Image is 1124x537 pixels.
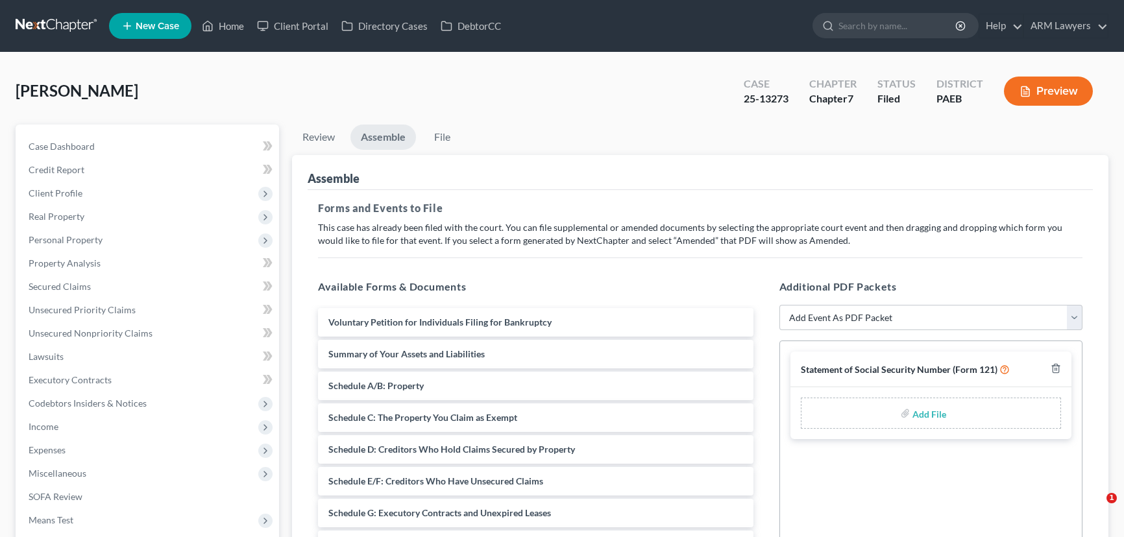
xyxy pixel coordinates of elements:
span: [PERSON_NAME] [16,81,138,100]
span: Voluntary Petition for Individuals Filing for Bankruptcy [328,316,552,328]
a: Secured Claims [18,275,279,298]
a: Directory Cases [335,14,434,38]
span: Unsecured Priority Claims [29,304,136,315]
span: Credit Report [29,164,84,175]
a: Case Dashboard [18,135,279,158]
span: 7 [848,92,853,104]
div: Status [877,77,916,91]
div: Filed [877,91,916,106]
span: 1 [1106,493,1117,503]
a: Executory Contracts [18,368,279,392]
span: Schedule A/B: Property [328,380,424,391]
div: District [936,77,983,91]
a: Unsecured Priority Claims [18,298,279,322]
span: Secured Claims [29,281,91,292]
a: Assemble [350,125,416,150]
span: Income [29,421,58,432]
span: Schedule E/F: Creditors Who Have Unsecured Claims [328,475,543,486]
div: PAEB [936,91,983,106]
span: Lawsuits [29,351,64,362]
span: Summary of Your Assets and Liabilities [328,348,485,359]
iframe: Intercom live chat [1080,493,1111,524]
span: SOFA Review [29,491,82,502]
div: Case [744,77,788,91]
span: Miscellaneous [29,468,86,479]
a: DebtorCC [434,14,507,38]
a: Help [979,14,1023,38]
div: Chapter [809,77,857,91]
p: This case has already been filed with the court. You can file supplemental or amended documents b... [318,221,1082,247]
a: Review [292,125,345,150]
span: Statement of Social Security Number (Form 121) [801,364,997,375]
span: Personal Property [29,234,103,245]
div: 25-13273 [744,91,788,106]
a: SOFA Review [18,485,279,508]
a: Credit Report [18,158,279,182]
span: Executory Contracts [29,374,112,385]
a: Lawsuits [18,345,279,368]
div: Assemble [308,171,360,186]
a: File [421,125,463,150]
button: Preview [1004,77,1093,106]
span: Schedule G: Executory Contracts and Unexpired Leases [328,507,551,518]
a: Property Analysis [18,252,279,275]
input: Search by name... [838,14,957,38]
a: ARM Lawyers [1024,14,1108,38]
span: New Case [136,21,179,31]
h5: Forms and Events to File [318,200,1082,216]
span: Client Profile [29,187,82,198]
span: Case Dashboard [29,141,95,152]
h5: Available Forms & Documents [318,279,753,294]
span: Schedule D: Creditors Who Hold Claims Secured by Property [328,444,575,455]
span: Codebtors Insiders & Notices [29,398,147,409]
a: Unsecured Nonpriority Claims [18,322,279,345]
span: Unsecured Nonpriority Claims [29,328,153,339]
span: Schedule C: The Property You Claim as Exempt [328,412,517,423]
a: Client Portal [250,14,335,38]
div: Chapter [809,91,857,106]
h5: Additional PDF Packets [779,279,1083,294]
span: Real Property [29,211,84,222]
a: Home [195,14,250,38]
span: Property Analysis [29,257,101,268]
span: Expenses [29,444,66,455]
span: Means Test [29,514,73,525]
